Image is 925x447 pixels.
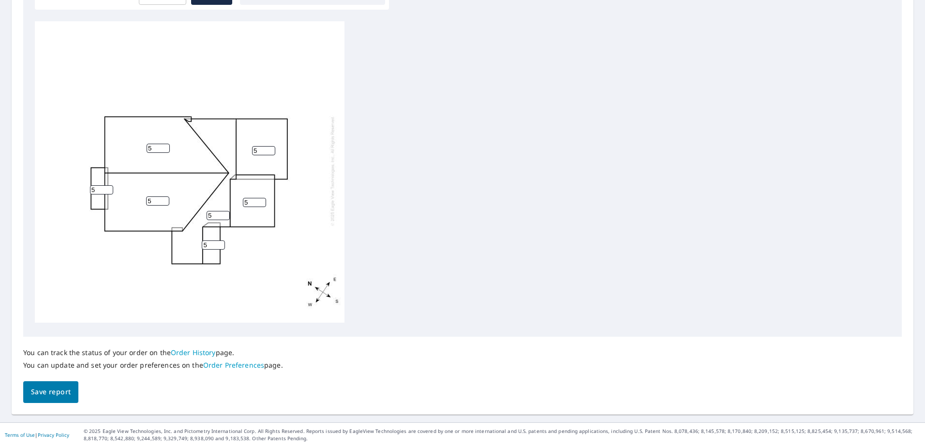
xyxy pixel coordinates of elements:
p: | [5,432,69,438]
button: Save report [23,381,78,403]
a: Order Preferences [203,360,264,370]
a: Privacy Policy [38,432,69,438]
p: © 2025 Eagle View Technologies, Inc. and Pictometry International Corp. All Rights Reserved. Repo... [84,428,920,442]
a: Terms of Use [5,432,35,438]
a: Order History [171,348,216,357]
p: You can update and set your order preferences on the page. [23,361,283,370]
span: Save report [31,386,71,398]
p: You can track the status of your order on the page. [23,348,283,357]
